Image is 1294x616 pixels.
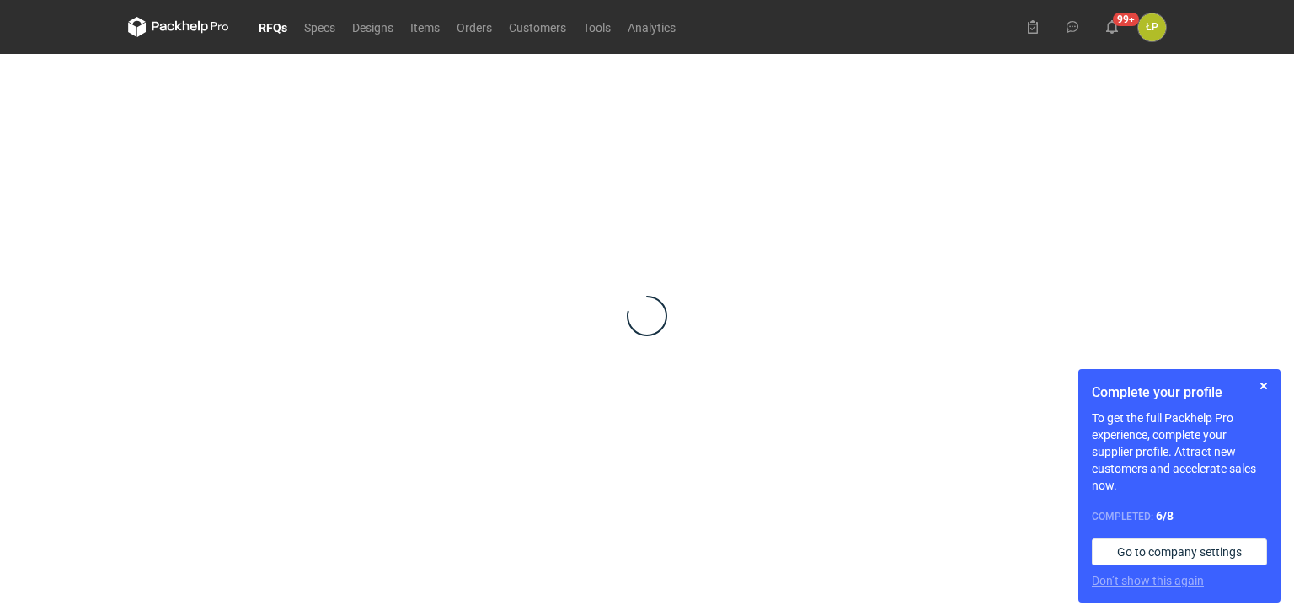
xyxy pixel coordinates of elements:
p: To get the full Packhelp Pro experience, complete your supplier profile. Attract new customers an... [1092,410,1267,494]
a: Items [402,17,448,37]
button: 99+ [1099,13,1126,40]
a: Go to company settings [1092,538,1267,565]
button: Don’t show this again [1092,572,1204,589]
a: Orders [448,17,500,37]
a: Tools [575,17,619,37]
svg: Packhelp Pro [128,17,229,37]
a: Specs [296,17,344,37]
strong: 6 / 8 [1156,509,1174,522]
a: Analytics [619,17,684,37]
a: RFQs [250,17,296,37]
div: Completed: [1092,507,1267,525]
div: Łukasz Postawa [1138,13,1166,41]
button: ŁP [1138,13,1166,41]
h1: Complete your profile [1092,383,1267,403]
a: Designs [344,17,402,37]
button: Skip for now [1254,376,1274,396]
a: Customers [500,17,575,37]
